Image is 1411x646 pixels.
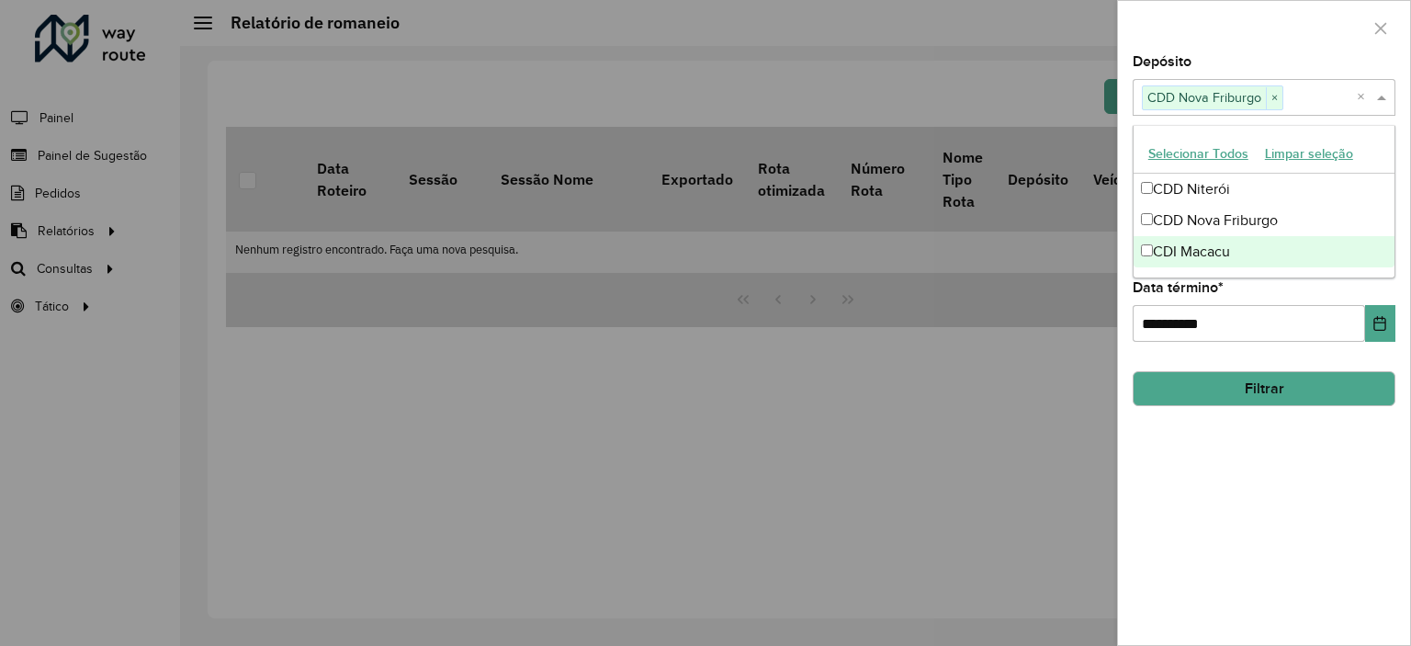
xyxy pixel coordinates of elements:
label: Data término [1133,277,1224,299]
div: CDI Macacu [1134,236,1394,267]
button: Choose Date [1365,305,1395,342]
div: CDD Niterói [1134,174,1394,205]
button: Selecionar Todos [1140,140,1257,168]
span: × [1266,87,1282,109]
span: CDD Nova Friburgo [1143,86,1266,108]
button: Filtrar [1133,371,1395,406]
ng-dropdown-panel: Options list [1133,125,1395,278]
button: Limpar seleção [1257,140,1361,168]
span: Clear all [1357,86,1372,108]
div: CDD Nova Friburgo [1134,205,1394,236]
label: Depósito [1133,51,1191,73]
